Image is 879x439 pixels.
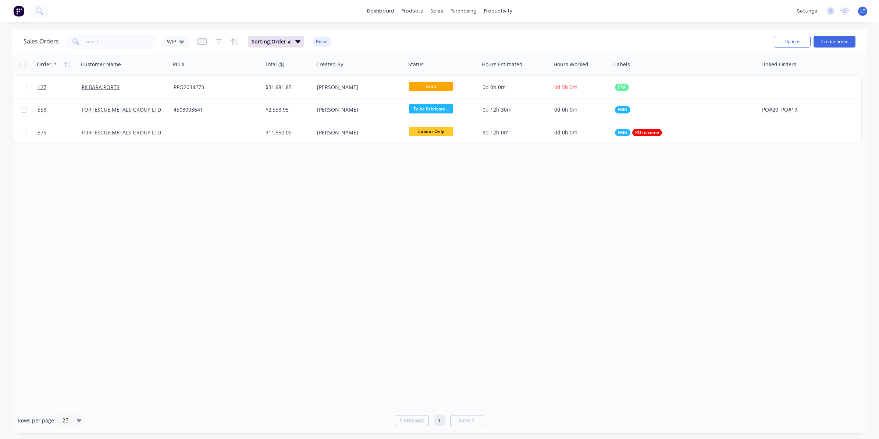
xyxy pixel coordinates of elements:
span: 558 [38,106,46,113]
div: products [398,6,427,17]
div: purchasing [447,6,480,17]
div: [PERSON_NAME] [317,84,399,91]
div: Hours Worked [554,61,588,68]
a: Page 1 is your current page [434,415,445,426]
div: 0d 12h 30m [483,106,545,113]
div: PO # [173,61,185,68]
span: 0d 0h 0m [554,106,577,113]
span: Rows per page [18,417,54,424]
span: Labour Only [409,127,453,136]
h1: Sales Orders [24,38,59,45]
div: Hours Estimated [482,61,523,68]
span: FMG [618,129,627,136]
a: 558 [38,99,82,121]
div: 0d 0h 0m [483,84,545,91]
ul: Pagination [393,415,486,426]
div: $11,550.00 [266,129,309,136]
span: 127 [38,84,46,91]
span: 0d 0h 0m [554,129,577,136]
div: 3d 12h 0m [483,129,545,136]
button: PO#19 [781,106,797,113]
span: LT [860,8,865,14]
button: Create order [814,36,855,48]
span: Sorting: Order # [252,38,291,45]
span: 0d 5h 0m [554,84,577,91]
span: Next [459,417,470,424]
button: Options [774,36,811,48]
div: $2,558.95 [266,106,309,113]
div: Linked Orders [761,61,796,68]
a: Previous page [396,417,428,424]
span: PO to come [635,129,659,136]
div: settings [793,6,821,17]
div: Customer Name [81,61,121,68]
button: PO#20 [762,106,778,113]
span: Draft [409,82,453,91]
span: FMG [618,106,627,113]
button: FMG [615,106,630,113]
button: Sorting:Order # [248,36,304,48]
div: PPO2034273 [174,84,255,91]
span: PPA [618,84,626,91]
span: To be Fabricate... [409,104,453,113]
a: FORTESCUE METALS GROUP LTD [82,106,161,113]
div: Status [408,61,424,68]
div: Labels [614,61,630,68]
span: 575 [38,129,46,136]
div: sales [427,6,447,17]
div: Created By [316,61,343,68]
a: 127 [38,76,82,98]
a: dashboard [363,6,398,17]
button: PPA [615,84,629,91]
div: Total ($) [265,61,284,68]
div: Order # [37,61,56,68]
div: [PERSON_NAME] [317,106,399,113]
a: 575 [38,122,82,144]
div: [PERSON_NAME] [317,129,399,136]
img: Factory [13,6,24,17]
button: Reset [313,36,331,47]
a: FORTESCUE METALS GROUP LTD [82,129,161,136]
a: Next page [451,417,483,424]
input: Search... [85,34,157,49]
a: PILBARA PORTS [82,84,120,91]
span: Previous [404,417,425,424]
div: productivity [480,6,516,17]
span: WIP [167,38,176,45]
div: 4503008641 [174,106,255,113]
button: FMGPO to come [615,129,662,136]
div: $31,681.85 [266,84,309,91]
